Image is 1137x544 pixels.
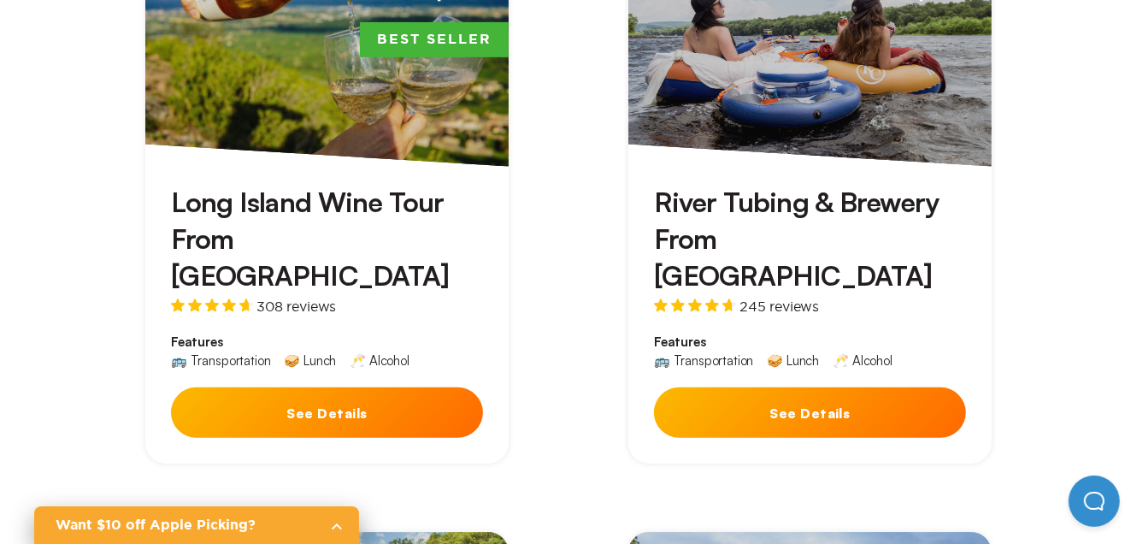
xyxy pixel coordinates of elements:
h2: Want $10 off Apple Picking? [56,515,316,535]
a: Want $10 off Apple Picking? [34,506,359,544]
span: Features [654,334,966,351]
div: 🚌 Transportation [171,354,270,367]
div: 🥪 Lunch [767,354,819,367]
span: Features [171,334,483,351]
div: 🥂 Alcohol [350,354,409,367]
span: Best Seller [360,22,509,58]
div: 🥂 Alcohol [833,354,893,367]
span: 245 reviews [739,299,819,313]
div: 🥪 Lunch [284,354,336,367]
span: 308 reviews [256,299,336,313]
iframe: Help Scout Beacon - Open [1069,476,1120,527]
button: See Details [171,387,483,438]
button: See Details [654,387,966,438]
h3: River Tubing & Brewery From [GEOGRAPHIC_DATA] [654,184,966,295]
div: 🚌 Transportation [654,354,753,367]
h3: Long Island Wine Tour From [GEOGRAPHIC_DATA] [171,184,483,295]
